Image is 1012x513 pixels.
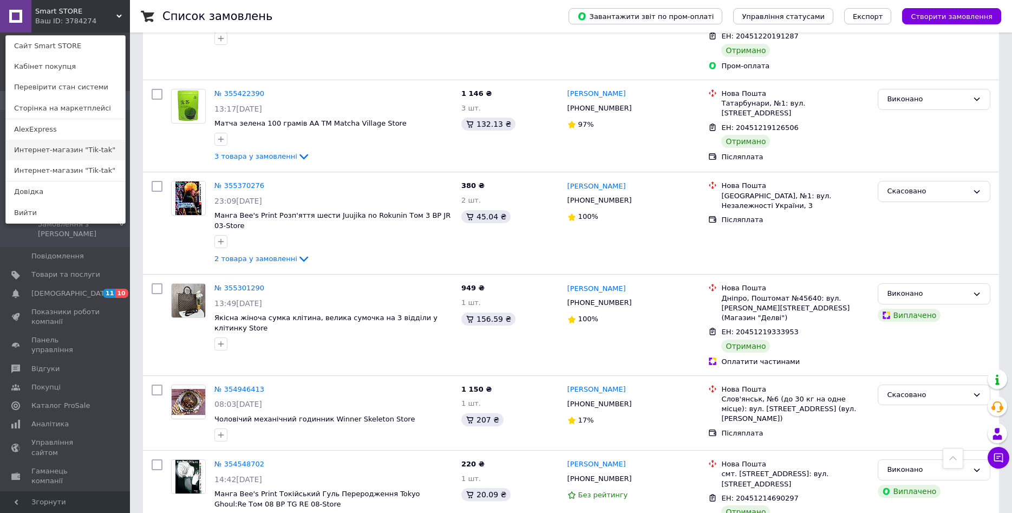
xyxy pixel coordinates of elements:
div: Нова Пошта [721,385,869,394]
a: № 355370276 [214,181,264,190]
div: [PHONE_NUMBER] [565,193,634,207]
span: Створити замовлення [911,12,993,21]
img: Фото товару [172,389,205,415]
span: 14:42[DATE] [214,475,262,484]
a: Вийти [6,203,125,223]
div: Післяплата [721,152,869,162]
span: Управління сайтом [31,438,100,457]
a: Фото товару [171,181,206,216]
span: 97% [578,120,594,128]
a: Манга Bee's Print Токійський Гуль Переродження Tokyo Ghoul:Re Том 08 BP TG RE 08-Store [214,490,420,508]
span: Замовлення з [PERSON_NAME] [38,219,120,239]
div: [GEOGRAPHIC_DATA], №1: вул. Незалежності України, 3 [721,191,869,211]
span: 949 ₴ [461,284,485,292]
span: ЕН: 20451219126506 [721,124,798,132]
span: Повідомлення [31,251,84,261]
button: Управління статусами [733,8,833,24]
div: Татарбунари, №1: вул. [STREET_ADDRESS] [721,99,869,118]
span: 13:17[DATE] [214,105,262,113]
a: Сайт Smart STORE [6,36,125,56]
span: 1 шт. [461,298,481,307]
a: № 355422390 [214,89,264,98]
div: Нова Пошта [721,89,869,99]
span: 3 товара у замовленні [214,152,297,160]
div: Нова Пошта [721,181,869,191]
span: 1 150 ₴ [461,385,492,393]
a: Довідка [6,181,125,202]
img: Фото товару [175,181,201,215]
span: 380 ₴ [461,181,485,190]
span: 220 ₴ [461,460,485,468]
div: Виконано [887,94,968,105]
span: Товари та послуги [31,270,100,280]
img: Фото товару [175,460,202,493]
span: Smart STORE [35,7,116,16]
div: Нова Пошта [721,459,869,469]
a: [PERSON_NAME] [567,459,626,470]
a: Матча зелена 100 грамів АА ТМ Matcha Village Store [214,119,407,127]
a: Интернет-магазин "Tik-tak" [6,140,125,160]
a: Фото товару [171,385,206,419]
span: ЕН: 20451220191287 [721,32,798,40]
span: Якісна жіноча сумка клітина, велика сумочка на 3 відділи у клітинку Store [214,314,438,332]
span: 0 [120,219,123,239]
span: 08:03[DATE] [214,400,262,408]
button: Завантажити звіт по пром-оплаті [569,8,722,24]
a: 2 товара у замовленні [214,255,310,263]
div: Отримано [721,135,770,148]
div: 207 ₴ [461,413,504,426]
a: Створити замовлення [891,12,1001,20]
span: Завантажити звіт по пром-оплаті [577,11,714,21]
span: 11 [103,289,115,298]
span: 2 товара у замовленні [214,255,297,263]
a: № 354946413 [214,385,264,393]
div: 132.13 ₴ [461,118,515,131]
div: 20.09 ₴ [461,488,511,501]
a: № 354548702 [214,460,264,468]
a: [PERSON_NAME] [567,284,626,294]
div: Ваш ID: 3784274 [35,16,81,26]
span: Показники роботи компанії [31,307,100,327]
span: 10 [115,289,128,298]
span: 13:49[DATE] [214,299,262,308]
button: Експорт [844,8,892,24]
div: Виплачено [878,309,941,322]
a: Манга Bee's Print Розп'яття шести Juujika no Rokunin Том 3 BP JR 03-Store [214,211,450,230]
span: Панель управління [31,335,100,355]
div: 156.59 ₴ [461,313,515,326]
div: Отримано [721,44,770,57]
span: 1 шт. [461,475,481,483]
a: Фото товару [171,459,206,494]
span: Каталог ProSale [31,401,90,411]
div: Післяплата [721,428,869,438]
a: Кабінет покупця [6,56,125,77]
img: Фото товару [172,284,205,317]
span: 3 шт. [461,104,481,112]
a: Перевірити стан системи [6,77,125,98]
a: AlexExpress [6,119,125,140]
a: Чоловічий механічний годинник Winner Skeleton Store [214,415,415,423]
div: Нова Пошта [721,283,869,293]
div: Отримано [721,340,770,353]
img: Фото товару [175,89,201,123]
span: 2 шт. [461,196,481,204]
a: [PERSON_NAME] [567,385,626,395]
div: 45.04 ₴ [461,210,511,223]
a: Интернет-магазин "Tik-tak" [6,160,125,181]
div: Скасовано [887,186,968,197]
div: Виплачено [878,485,941,498]
span: Без рейтингу [578,491,628,499]
a: Фото товару [171,89,206,124]
div: Післяплата [721,215,869,225]
span: 1 146 ₴ [461,89,492,98]
div: [PHONE_NUMBER] [565,472,634,486]
button: Чат з покупцем [988,447,1009,469]
div: Слов'янськ, №6 (до 30 кг на одне місце): вул. [STREET_ADDRESS] (вул. [PERSON_NAME]) [721,394,869,424]
a: 3 товара у замовленні [214,152,310,160]
a: [PERSON_NAME] [567,89,626,99]
span: Гаманець компанії [31,466,100,486]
